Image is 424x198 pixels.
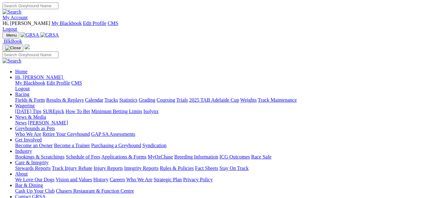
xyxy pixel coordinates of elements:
[3,32,19,39] button: Toggle navigation
[6,33,17,38] span: Menu
[15,109,421,114] div: Wagering
[157,97,175,103] a: Coursing
[15,148,32,154] a: Industry
[15,80,421,92] div: Hi, [PERSON_NAME]
[15,143,421,148] div: Get Involved
[54,143,90,148] a: Become a Trainer
[51,21,82,26] a: My Blackbook
[56,177,92,182] a: Vision and Values
[93,165,123,171] a: Injury Reports
[3,21,50,26] span: Hi, [PERSON_NAME]
[15,75,63,80] span: Hi, [PERSON_NAME]
[15,103,35,108] a: Wagering
[15,160,49,165] a: Care & Integrity
[85,97,103,103] a: Calendar
[5,45,21,51] img: Close
[15,80,45,86] a: My Blackbook
[15,165,421,171] div: Care & Integrity
[21,32,39,38] img: GRSA
[4,39,22,44] span: BlkBook
[101,154,146,159] a: Applications & Forms
[15,86,30,91] a: Logout
[91,143,141,148] a: Purchasing a Greyhound
[83,21,106,26] a: Edit Profile
[15,126,55,131] a: Greyhounds as Pets
[25,44,30,49] img: logo-grsa-white.png
[52,165,92,171] a: Track Injury Rebate
[91,131,135,137] a: GAP SA Assessments
[119,97,138,103] a: Statistics
[110,177,125,182] a: Careers
[15,120,27,125] a: News
[91,109,142,114] a: Minimum Betting Limits
[43,131,90,137] a: Retire Your Greyhound
[15,154,421,160] div: Industry
[43,109,64,114] a: SUREpick
[93,177,108,182] a: History
[176,97,188,103] a: Trials
[66,154,100,159] a: Schedule of Fees
[105,97,118,103] a: Tracks
[124,165,158,171] a: Integrity Reports
[251,154,271,159] a: Race Safe
[15,177,421,183] div: About
[15,171,28,177] a: About
[15,109,41,114] a: [DATE] Tips
[189,97,239,103] a: 2025 TAB Adelaide Cup
[40,32,59,38] img: GRSA
[28,120,68,125] a: [PERSON_NAME]
[15,97,421,103] div: Racing
[15,188,55,194] a: Cash Up Your Club
[3,51,58,58] input: Search
[46,97,84,103] a: Results & Replays
[126,177,152,182] a: Who We Are
[219,154,250,159] a: ICG Outcomes
[15,97,45,103] a: Fields & Form
[56,188,134,194] a: Chasers Restaurant & Function Centre
[15,92,29,97] a: Racing
[3,15,28,20] a: My Account
[3,21,421,32] div: My Account
[15,120,421,126] div: News & Media
[15,131,41,137] a: Who We Are
[3,39,22,44] a: BlkBook
[15,183,43,188] a: Bar & Dining
[15,114,46,120] a: News & Media
[47,80,70,86] a: Edit Profile
[15,143,53,148] a: Become an Owner
[15,69,27,74] a: Home
[71,80,82,86] a: CMS
[183,177,213,182] a: Privacy Policy
[15,188,421,194] div: Bar & Dining
[143,109,158,114] a: Isolynx
[3,9,21,15] img: Search
[66,109,90,114] a: How To Bet
[154,177,182,182] a: Strategic Plan
[148,154,173,159] a: MyOzChase
[139,97,155,103] a: Grading
[195,165,218,171] a: Fact Sheets
[3,45,23,51] button: Toggle navigation
[15,75,64,80] a: Hi, [PERSON_NAME]
[15,131,421,137] div: Greyhounds as Pets
[15,154,64,159] a: Bookings & Scratchings
[15,137,42,142] a: Get Involved
[15,165,51,171] a: Stewards Reports
[240,97,257,103] a: Weights
[142,143,166,148] a: Syndication
[3,26,17,32] a: Logout
[258,97,297,103] a: Track Maintenance
[108,21,118,26] a: CMS
[160,165,194,171] a: Rules & Policies
[15,177,54,182] a: We Love Our Dogs
[174,154,218,159] a: Breeding Information
[219,165,248,171] a: Stay On Track
[3,58,21,64] img: Search
[3,3,58,9] input: Search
